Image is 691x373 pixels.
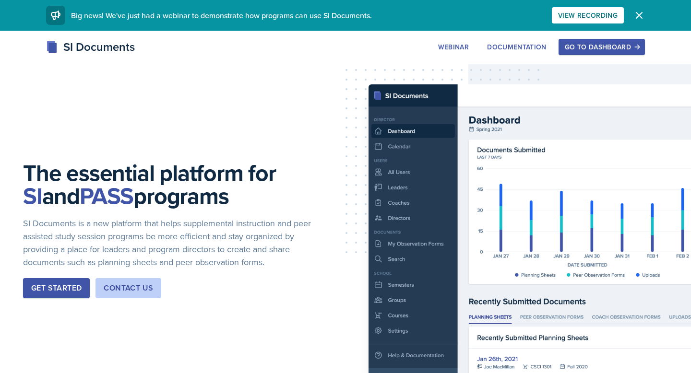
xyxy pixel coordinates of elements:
button: View Recording [552,7,624,23]
div: Get Started [31,282,82,294]
button: Get Started [23,278,90,298]
div: Go to Dashboard [565,43,639,51]
button: Go to Dashboard [559,39,645,55]
div: Documentation [487,43,547,51]
button: Contact Us [95,278,161,298]
div: SI Documents [46,38,135,56]
button: Documentation [481,39,553,55]
button: Webinar [432,39,475,55]
div: Webinar [438,43,469,51]
div: Contact Us [104,282,153,294]
div: View Recording [558,12,618,19]
span: Big news! We've just had a webinar to demonstrate how programs can use SI Documents. [71,10,372,21]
